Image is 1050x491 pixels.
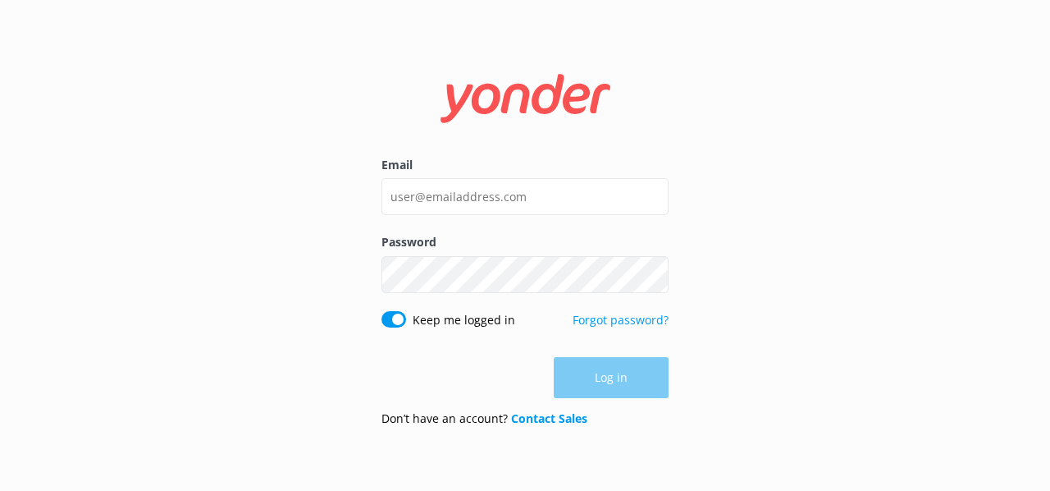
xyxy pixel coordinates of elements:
[636,258,669,291] button: Show password
[381,156,669,174] label: Email
[381,410,587,428] p: Don’t have an account?
[381,178,669,215] input: user@emailaddress.com
[511,411,587,426] a: Contact Sales
[573,312,669,328] a: Forgot password?
[381,233,669,251] label: Password
[413,311,515,329] label: Keep me logged in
